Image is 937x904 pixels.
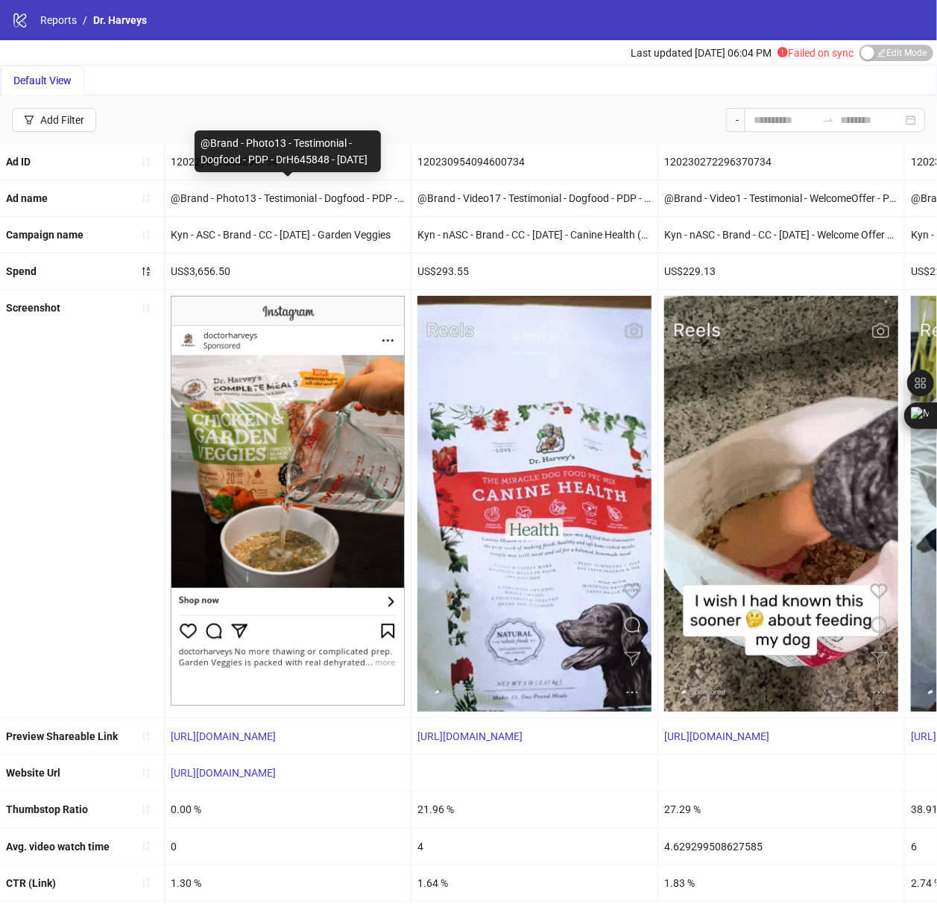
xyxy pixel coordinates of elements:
div: 21.96 % [411,791,657,827]
div: @Brand - Photo13 - Testimonial - Dogfood - PDP - DrH645848 - [DATE] [195,130,381,172]
a: [URL][DOMAIN_NAME] [171,767,276,779]
div: 27.29 % [658,791,904,827]
div: US$293.55 [411,253,657,289]
span: Failed on sync [777,47,854,59]
span: swap-right [822,114,834,126]
b: Preview Shareable Link [6,730,118,742]
div: @Brand - Video17 - Testimonial - Dogfood - PDP - DH645811 - [DATE] - Copy 2 [411,180,657,216]
button: Add Filter [12,108,96,132]
img: Screenshot 120230272296370734 [664,296,898,712]
span: sort-ascending [141,230,151,240]
a: Reports [37,12,80,28]
div: Add Filter [40,114,84,126]
div: @Brand - Photo13 - Testimonial - Dogfood - PDP - DrH645848 - [DATE] [165,180,411,216]
span: sort-ascending [141,157,151,167]
span: sort-ascending [141,768,151,778]
span: sort-ascending [141,841,151,851]
b: Campaign name [6,229,83,241]
div: 120230954094600734 [411,144,657,180]
div: US$229.13 [658,253,904,289]
span: sort-ascending [141,193,151,203]
b: Spend [6,265,37,277]
div: Kyn - ASC - Brand - CC - [DATE] - Garden Veggies [165,217,411,253]
b: CTR (Link) [6,877,56,889]
b: Ad name [6,192,48,204]
span: sort-ascending [141,804,151,815]
div: 0.00 % [165,791,411,827]
img: Screenshot 120229837280290734 [171,296,405,706]
div: 1.30 % [165,865,411,901]
span: sort-descending [141,266,151,276]
div: 4 [411,829,657,865]
div: 1.83 % [658,865,904,901]
b: Avg. video watch time [6,841,110,853]
div: Kyn - nASC - Brand - CC - [DATE] - Canine Health (base mix) [411,217,657,253]
div: US$3,656.50 [165,253,411,289]
span: Last updated [DATE] 06:04 PM [631,47,772,59]
div: 1.64 % [411,865,657,901]
a: [URL][DOMAIN_NAME] [417,730,523,742]
span: Dr. Harveys [93,14,147,26]
div: @Brand - Video1 - Testimonial - WelcomeOffer - PDP - DrH845857 - [DATE] [658,180,904,216]
a: [URL][DOMAIN_NAME] [171,730,276,742]
div: 120229837280290734 [165,144,411,180]
span: sort-ascending [141,877,151,888]
li: / [83,12,87,28]
b: Screenshot [6,302,60,314]
div: - [726,108,745,132]
span: sort-ascending [141,731,151,742]
b: Ad ID [6,156,31,168]
span: exclamation-circle [777,47,788,57]
span: filter [24,115,34,125]
a: [URL][DOMAIN_NAME] [664,730,769,742]
span: to [822,114,834,126]
div: 120230272296370734 [658,144,904,180]
span: Default View [13,75,72,86]
b: Thumbstop Ratio [6,803,88,815]
img: Screenshot 120230954094600734 [417,296,652,712]
b: Website Url [6,767,60,779]
div: Kyn - nASC - Brand - CC - [DATE] - Welcome Offer 15% [658,217,904,253]
span: sort-ascending [141,303,151,313]
div: 4.629299508627585 [658,829,904,865]
div: 0 [165,829,411,865]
